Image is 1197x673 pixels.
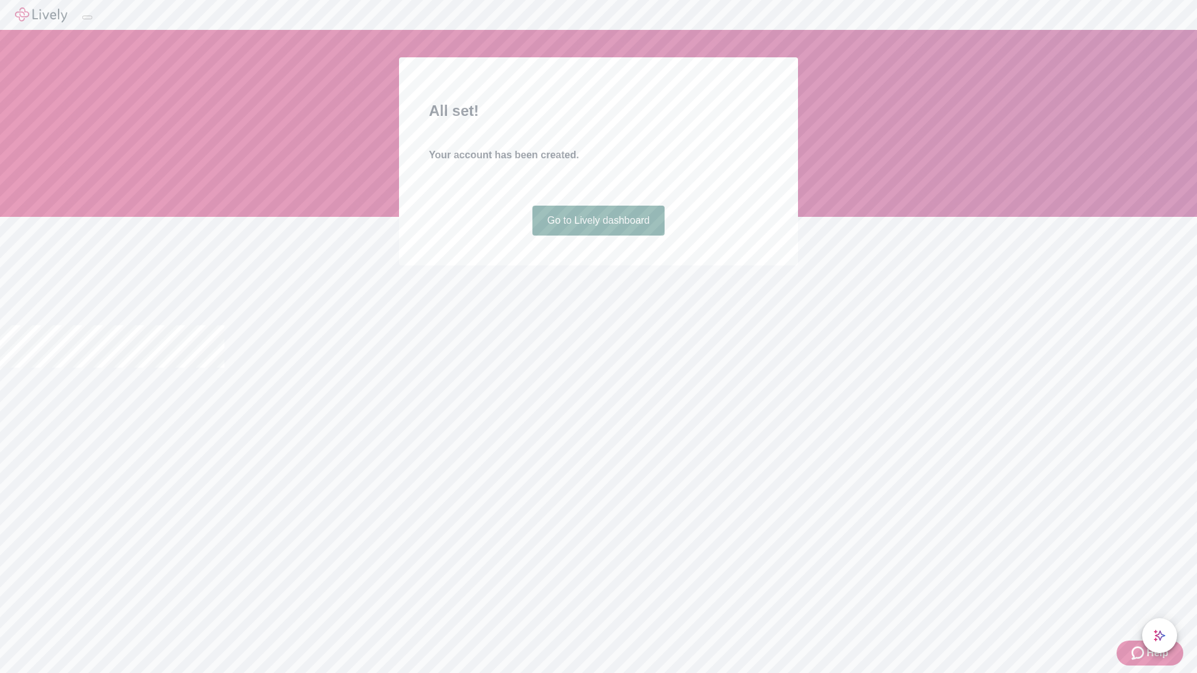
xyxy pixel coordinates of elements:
[532,206,665,236] a: Go to Lively dashboard
[429,148,768,163] h4: Your account has been created.
[15,7,67,22] img: Lively
[1117,641,1183,666] button: Zendesk support iconHelp
[1142,618,1177,653] button: chat
[1147,646,1168,661] span: Help
[1132,646,1147,661] svg: Zendesk support icon
[82,16,92,19] button: Log out
[1153,629,1166,642] svg: Lively AI Assistant
[429,100,768,122] h2: All set!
